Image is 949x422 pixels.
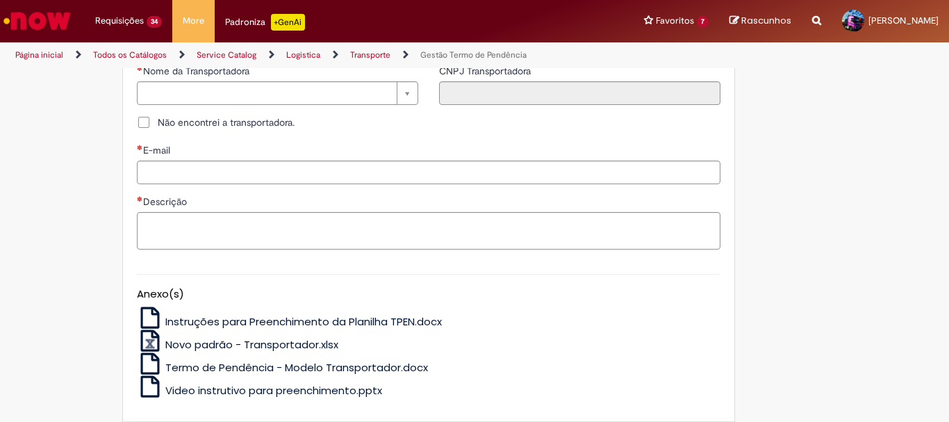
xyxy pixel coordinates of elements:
span: 7 [697,16,709,28]
span: Instruções para Preenchimento da Planilha TPEN.docx [165,314,442,329]
a: Service Catalog [197,49,256,60]
span: [PERSON_NAME] [868,15,939,26]
p: +GenAi [271,14,305,31]
span: Requisições [95,14,144,28]
span: E-mail [143,144,173,156]
a: Video instrutivo para preenchimento.pptx [137,383,383,398]
a: Logistica [286,49,320,60]
a: Transporte [350,49,390,60]
span: Termo de Pendência - Modelo Transportador.docx [165,360,428,375]
span: Novo padrão - Transportador.xlsx [165,337,338,352]
div: Padroniza [225,14,305,31]
span: Nome da Transportadora [143,65,252,77]
textarea: Descrição [137,212,720,250]
span: More [183,14,204,28]
span: Necessários [137,196,143,202]
a: Novo padrão - Transportador.xlsx [137,337,339,352]
span: 34 [147,16,162,28]
input: E-mail [137,161,720,184]
a: Todos os Catálogos [93,49,167,60]
span: Favoritos [656,14,694,28]
span: Somente leitura - CNPJ Transportadora [439,65,534,77]
span: Descrição [143,195,190,208]
img: ServiceNow [1,7,73,35]
a: Limpar campo Nome da Transportadora [137,81,418,105]
span: Necessários [137,145,143,150]
a: Gestão Termo de Pendência [420,49,527,60]
label: Somente leitura - CNPJ Transportadora [439,64,534,78]
span: Não encontrei a transportadora. [158,115,295,129]
span: Necessários [137,65,143,71]
a: Instruções para Preenchimento da Planilha TPEN.docx [137,314,443,329]
a: Termo de Pendência - Modelo Transportador.docx [137,360,429,375]
a: Página inicial [15,49,63,60]
span: Video instrutivo para preenchimento.pptx [165,383,382,398]
a: Rascunhos [729,15,791,28]
input: CNPJ Transportadora [439,81,720,105]
h5: Anexo(s) [137,289,720,300]
span: Rascunhos [741,14,791,27]
ul: Trilhas de página [10,42,622,68]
